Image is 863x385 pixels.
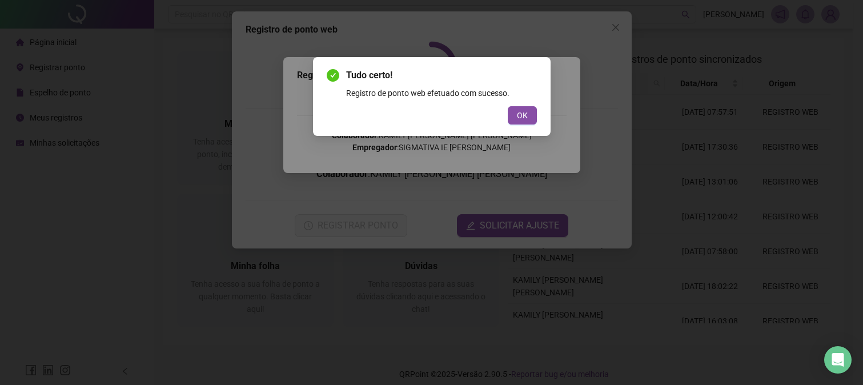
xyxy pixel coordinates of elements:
[824,346,852,374] div: Open Intercom Messenger
[517,109,528,122] span: OK
[508,106,537,125] button: OK
[346,87,537,99] div: Registro de ponto web efetuado com sucesso.
[327,69,339,82] span: check-circle
[346,69,537,82] span: Tudo certo!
